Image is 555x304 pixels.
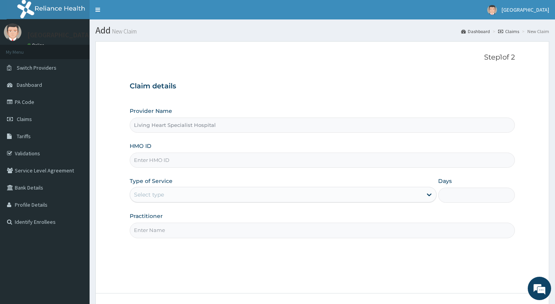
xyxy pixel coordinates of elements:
[130,153,515,168] input: Enter HMO ID
[487,5,497,15] img: User Image
[134,191,164,199] div: Select type
[461,28,490,35] a: Dashboard
[17,81,42,88] span: Dashboard
[498,28,519,35] a: Claims
[520,28,549,35] li: New Claim
[45,98,107,177] span: We're online!
[130,142,152,150] label: HMO ID
[41,44,131,54] div: Chat with us now
[130,107,172,115] label: Provider Name
[17,133,31,140] span: Tariffs
[4,23,21,41] img: User Image
[17,64,56,71] span: Switch Providers
[502,6,549,13] span: [GEOGRAPHIC_DATA]
[111,28,137,34] small: New Claim
[130,53,515,62] p: Step 1 of 2
[17,116,32,123] span: Claims
[130,82,515,91] h3: Claim details
[27,42,46,48] a: Online
[128,4,146,23] div: Minimize live chat window
[4,213,148,240] textarea: Type your message and hit 'Enter'
[27,32,92,39] p: [GEOGRAPHIC_DATA]
[130,223,515,238] input: Enter Name
[130,212,163,220] label: Practitioner
[95,25,549,35] h1: Add
[438,177,452,185] label: Days
[14,39,32,58] img: d_794563401_company_1708531726252_794563401
[130,177,173,185] label: Type of Service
